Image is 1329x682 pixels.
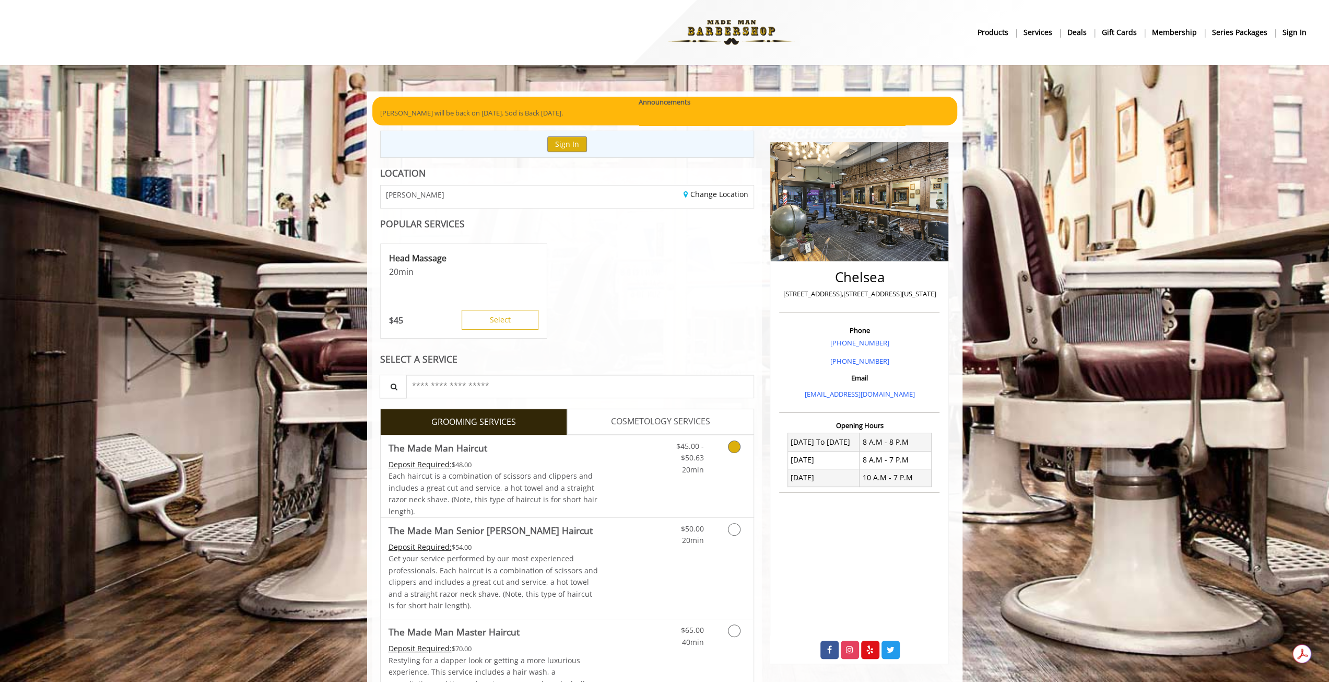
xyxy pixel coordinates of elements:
b: POPULAR SERVICES [380,217,465,230]
p: Head Massage [389,252,538,264]
a: Series packagesSeries packages [1205,25,1275,40]
span: This service needs some Advance to be paid before we block your appointment [389,459,452,469]
td: [DATE] To [DATE] [787,433,860,451]
a: ServicesServices [1016,25,1060,40]
p: [PERSON_NAME] will be back on [DATE]. Sod is Back [DATE]. [380,108,949,119]
b: sign in [1283,27,1307,38]
span: This service needs some Advance to be paid before we block your appointment [389,542,452,552]
a: [EMAIL_ADDRESS][DOMAIN_NAME] [804,389,914,399]
div: $48.00 [389,459,598,470]
span: $50.00 [680,524,703,534]
b: Deals [1067,27,1087,38]
p: 20 [389,266,538,278]
h3: Opening Hours [779,422,939,429]
span: 20min [681,465,703,475]
td: 10 A.M - 7 P.M [860,469,932,487]
td: [DATE] [787,451,860,469]
p: 45 [389,315,403,326]
a: Change Location [684,189,748,199]
td: 8 A.M - 7 P.M [860,451,932,469]
p: [STREET_ADDRESS],[STREET_ADDRESS][US_STATE] [782,288,937,299]
a: MembershipMembership [1145,25,1205,40]
span: $65.00 [680,625,703,635]
div: $70.00 [389,643,598,654]
a: Gift cardsgift cards [1095,25,1145,40]
span: $45.00 - $50.63 [676,441,703,463]
button: Select [462,310,538,330]
b: The Made Man Haircut [389,441,487,455]
td: [DATE] [787,469,860,487]
span: 40min [681,637,703,647]
span: Each haircut is a combination of scissors and clippers and includes a great cut and service, a ho... [389,471,597,516]
td: 8 A.M - 8 P.M [860,433,932,451]
b: Services [1024,27,1052,38]
a: [PHONE_NUMBER] [830,338,889,348]
button: Service Search [380,375,407,398]
a: Productsproducts [970,25,1016,40]
p: Get your service performed by our most experienced professionals. Each haircut is a combination o... [389,553,598,611]
span: min [398,266,414,278]
span: $ [389,315,394,326]
span: GROOMING SERVICES [431,415,516,429]
b: Membership [1152,27,1197,38]
span: This service needs some Advance to be paid before we block your appointment [389,643,452,653]
b: products [978,27,1008,38]
span: 20min [681,535,703,545]
h2: Chelsea [782,270,937,285]
a: [PHONE_NUMBER] [830,356,889,366]
a: DealsDeals [1060,25,1095,40]
b: The Made Man Senior [PERSON_NAME] Haircut [389,523,593,538]
b: Series packages [1212,27,1267,38]
b: Announcements [639,97,690,108]
b: gift cards [1102,27,1137,38]
span: [PERSON_NAME] [386,191,444,199]
div: $54.00 [389,541,598,553]
b: LOCATION [380,167,426,179]
img: Made Man Barbershop logo [660,4,803,61]
h3: Phone [782,327,937,334]
h3: Email [782,374,937,382]
a: sign insign in [1275,25,1314,40]
span: COSMETOLOGY SERVICES [611,415,710,429]
div: SELECT A SERVICE [380,354,755,364]
b: The Made Man Master Haircut [389,625,520,639]
button: Sign In [547,136,587,152]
